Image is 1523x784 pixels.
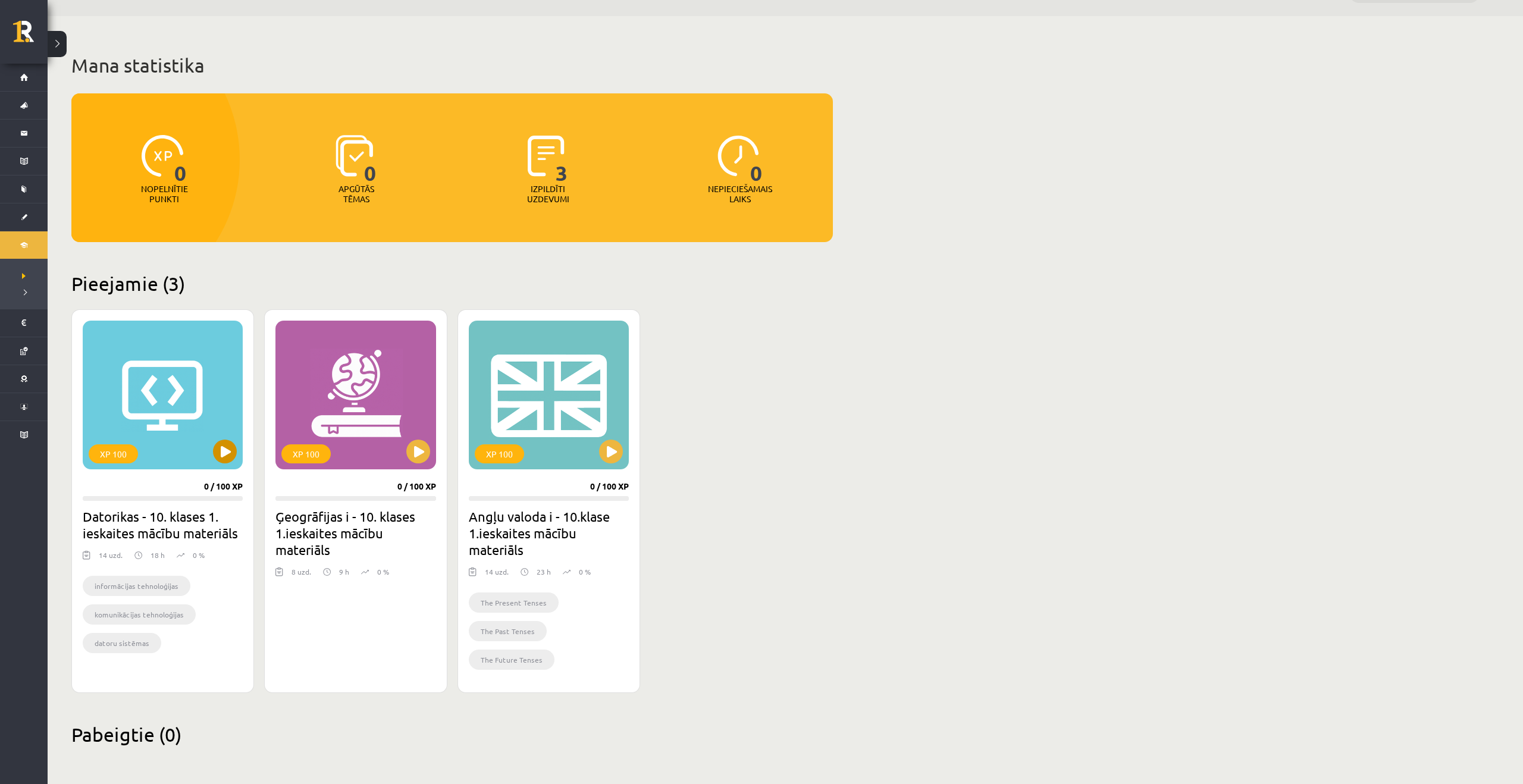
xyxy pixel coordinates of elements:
[71,723,833,746] h2: Pabeigtie (0)
[525,184,571,204] p: Izpildīti uzdevumi
[469,621,547,641] li: The Past Tenses
[174,135,187,184] span: 0
[336,135,373,177] img: icon-learned-topics-4a711ccc23c960034f471b6e78daf4a3bad4a20eaf4de84257b87e66633f6470.svg
[364,135,377,184] span: 0
[193,550,205,560] p: 0 %
[13,21,48,51] a: Rīgas 1. Tālmācības vidusskola
[89,444,138,463] div: XP 100
[469,650,554,670] li: The Future Tenses
[339,566,349,577] p: 9 h
[141,184,188,204] p: Nopelnītie punkti
[333,184,380,204] p: Apgūtās tēmas
[537,566,551,577] p: 23 h
[377,566,389,577] p: 0 %
[83,604,196,625] li: komunikācijas tehnoloģijas
[99,550,123,567] div: 14 uzd.
[528,135,565,177] img: icon-completed-tasks-ad58ae20a441b2904462921112bc710f1caf180af7a3daa7317a5a94f2d26646.svg
[142,135,183,177] img: icon-xp-0682a9bc20223a9ccc6f5883a126b849a74cddfe5390d2b41b4391c66f2066e7.svg
[281,444,331,463] div: XP 100
[83,576,190,596] li: informācijas tehnoloģijas
[556,135,568,184] span: 3
[579,566,591,577] p: 0 %
[275,508,435,558] h2: Ģeogrāfijas i - 10. klases 1.ieskaites mācību materiāls
[292,566,311,584] div: 8 uzd.
[151,550,165,560] p: 18 h
[83,633,161,653] li: datoru sistēmas
[708,184,772,204] p: Nepieciešamais laiks
[71,54,833,77] h1: Mana statistika
[469,592,559,613] li: The Present Tenses
[469,508,629,558] h2: Angļu valoda i - 10.klase 1.ieskaites mācību materiāls
[475,444,524,463] div: XP 100
[83,508,243,541] h2: Datorikas - 10. klases 1. ieskaites mācību materiāls
[71,272,833,295] h2: Pieejamie (3)
[485,566,509,584] div: 14 uzd.
[750,135,763,184] span: 0
[717,135,759,177] img: icon-clock-7be60019b62300814b6bd22b8e044499b485619524d84068768e800edab66f18.svg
